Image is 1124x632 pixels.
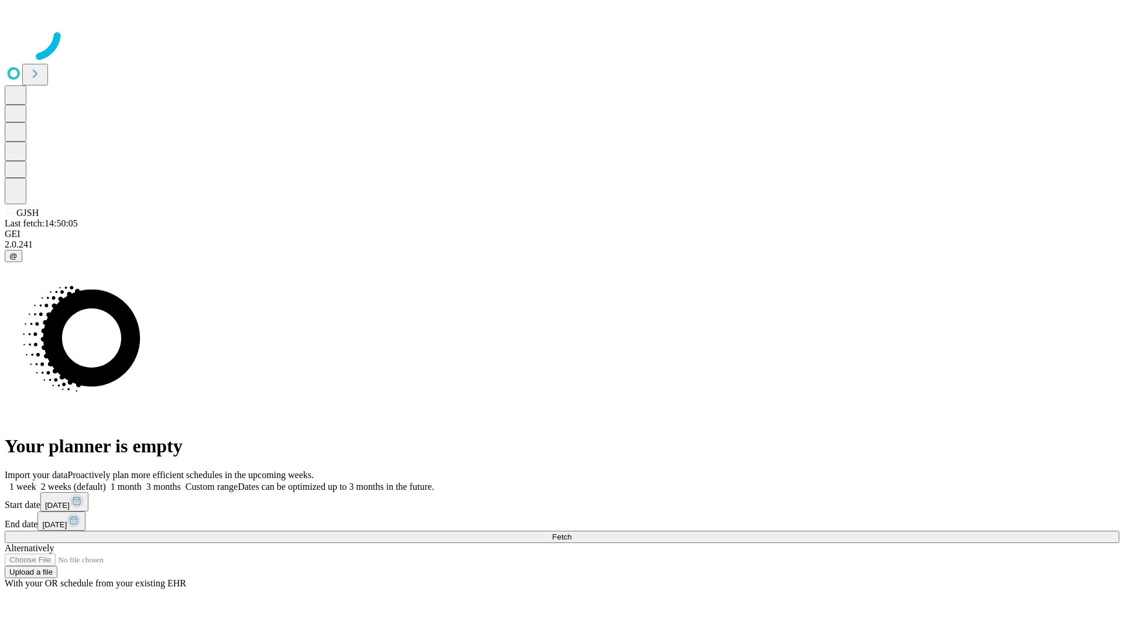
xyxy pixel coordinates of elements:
[238,482,434,492] span: Dates can be optimized up to 3 months in the future.
[5,511,1119,531] div: End date
[37,511,85,531] button: [DATE]
[5,250,22,262] button: @
[5,566,57,578] button: Upload a file
[5,531,1119,543] button: Fetch
[552,533,571,541] span: Fetch
[9,252,18,260] span: @
[45,501,70,510] span: [DATE]
[40,492,88,511] button: [DATE]
[5,492,1119,511] div: Start date
[5,578,186,588] span: With your OR schedule from your existing EHR
[41,482,106,492] span: 2 weeks (default)
[186,482,238,492] span: Custom range
[42,520,67,529] span: [DATE]
[9,482,36,492] span: 1 week
[5,470,68,480] span: Import your data
[5,218,78,228] span: Last fetch: 14:50:05
[5,239,1119,250] div: 2.0.241
[16,208,39,218] span: GJSH
[146,482,181,492] span: 3 months
[111,482,142,492] span: 1 month
[5,229,1119,239] div: GEI
[5,543,54,553] span: Alternatively
[5,435,1119,457] h1: Your planner is empty
[68,470,314,480] span: Proactively plan more efficient schedules in the upcoming weeks.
